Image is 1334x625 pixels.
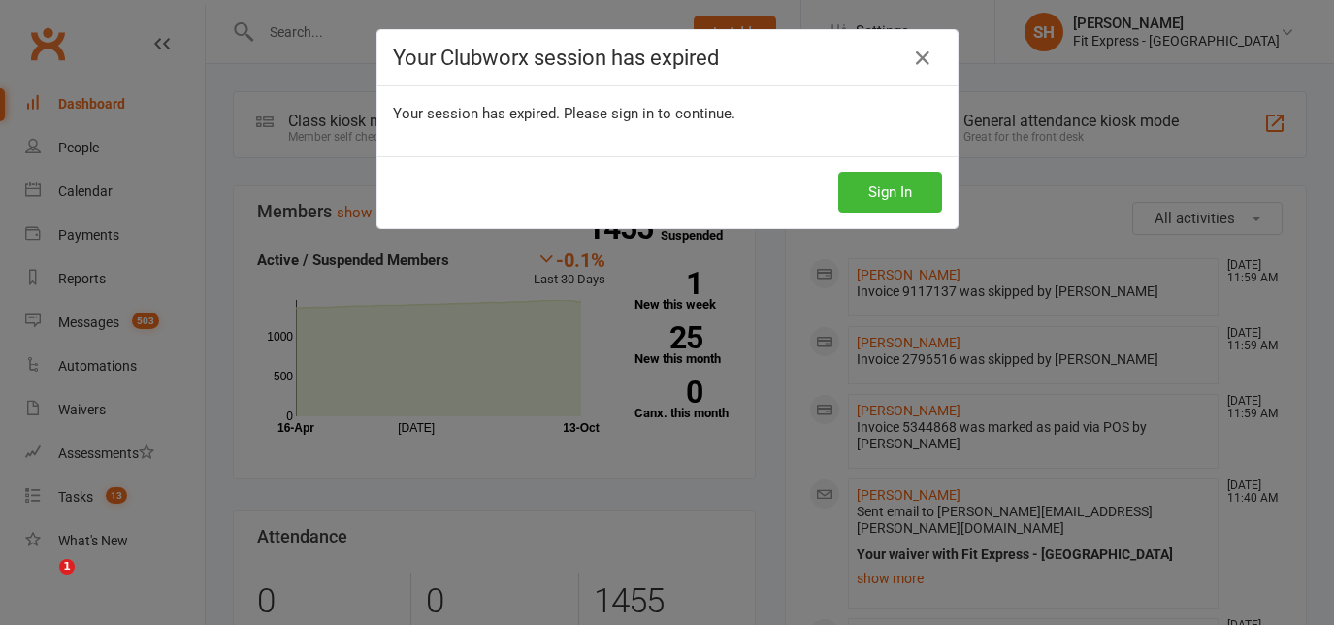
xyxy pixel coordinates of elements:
[393,105,735,122] span: Your session has expired. Please sign in to continue.
[59,559,75,575] span: 1
[19,559,66,606] iframe: Intercom live chat
[838,172,942,213] button: Sign In
[907,43,938,74] a: Close
[393,46,942,70] h4: Your Clubworx session has expired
